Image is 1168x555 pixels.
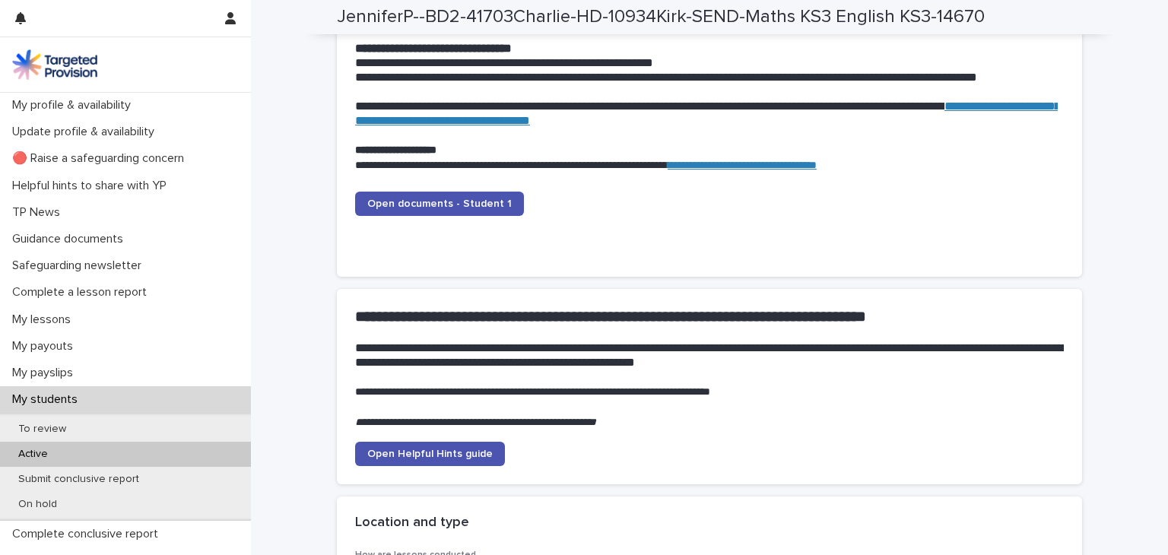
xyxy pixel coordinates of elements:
[6,258,154,273] p: Safeguarding newsletter
[6,125,167,139] p: Update profile & availability
[6,498,69,511] p: On hold
[355,515,469,531] h2: Location and type
[367,198,512,209] span: Open documents - Student 1
[6,473,151,486] p: Submit conclusive report
[337,6,985,28] h2: JenniferP--BD2-41703Charlie-HD-10934Kirk-SEND-Maths KS3 English KS3-14670
[6,448,60,461] p: Active
[6,339,85,354] p: My payouts
[6,98,143,113] p: My profile & availability
[355,192,524,216] a: Open documents - Student 1
[6,527,170,541] p: Complete conclusive report
[6,285,159,300] p: Complete a lesson report
[6,366,85,380] p: My payslips
[6,423,78,436] p: To review
[6,151,196,166] p: 🔴 Raise a safeguarding concern
[6,312,83,327] p: My lessons
[367,449,493,459] span: Open Helpful Hints guide
[6,179,179,193] p: Helpful hints to share with YP
[12,49,97,80] img: M5nRWzHhSzIhMunXDL62
[355,442,505,466] a: Open Helpful Hints guide
[6,232,135,246] p: Guidance documents
[6,205,72,220] p: TP News
[6,392,90,407] p: My students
